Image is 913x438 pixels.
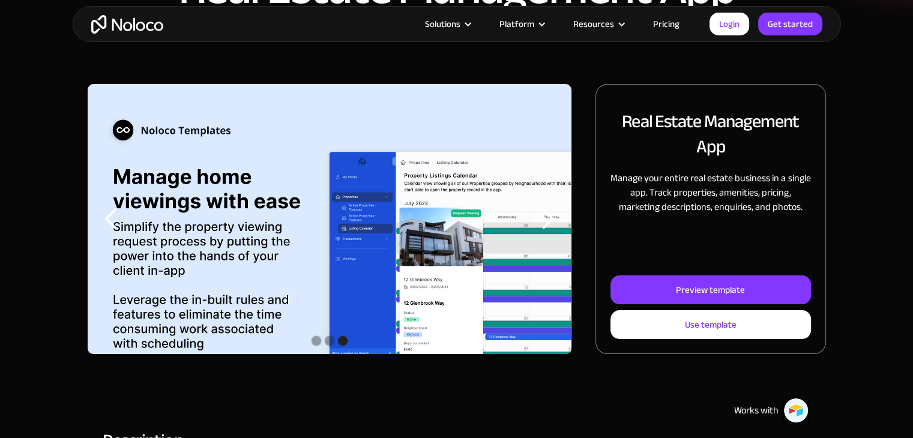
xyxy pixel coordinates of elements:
div: Platform [499,16,534,32]
div: next slide [523,84,571,354]
a: Preview template [610,275,810,304]
div: Solutions [425,16,460,32]
h2: Real Estate Management App [610,109,810,159]
a: Login [710,13,749,35]
div: previous slide [88,84,136,354]
div: 3 of 3 [87,84,571,354]
div: Resources [558,16,638,32]
a: Use template [610,310,810,339]
a: Get started [758,13,822,35]
div: Show slide 3 of 3 [338,336,348,346]
div: Use template [685,317,737,332]
div: Resources [573,16,614,32]
div: Show slide 1 of 3 [312,336,321,346]
div: carousel [88,84,572,354]
a: Pricing [638,16,695,32]
a: home [91,15,163,34]
div: Platform [484,16,558,32]
div: Works with [734,403,779,418]
p: Manage your entire real estate business in a single app. Track properties, amenities, pricing, ma... [610,171,810,214]
div: Show slide 2 of 3 [325,336,334,346]
img: Airtable [783,398,809,423]
div: Solutions [410,16,484,32]
div: Preview template [676,282,745,298]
